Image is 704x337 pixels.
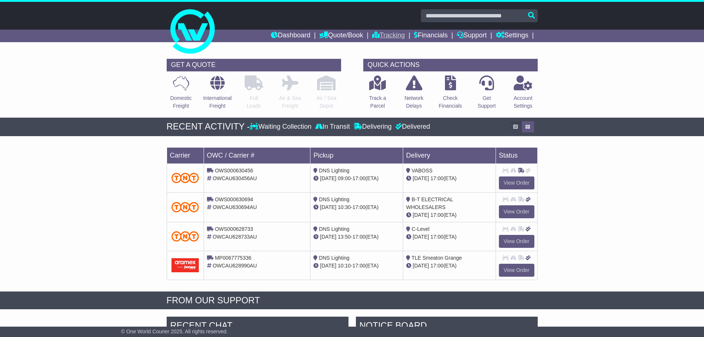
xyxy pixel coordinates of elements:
[313,233,400,241] div: - (ETA)
[406,196,453,210] span: B-T ELECTRICAL WHOLESALERS
[431,234,443,240] span: 17:00
[313,175,400,182] div: - (ETA)
[121,328,228,334] span: © One World Courier 2025. All rights reserved.
[352,123,394,131] div: Delivering
[406,211,493,219] div: (ETA)
[394,123,430,131] div: Delivered
[439,94,462,110] p: Check Financials
[203,94,232,110] p: International Freight
[414,30,448,42] a: Financials
[338,204,351,210] span: 10:30
[431,263,443,269] span: 17:00
[171,202,199,212] img: TNT_Domestic.png
[499,264,534,277] a: View Order
[356,317,538,337] div: NOTICE BOARD
[353,234,365,240] span: 17:00
[319,226,350,232] span: DNS Lighting
[431,212,443,218] span: 17:00
[320,234,336,240] span: [DATE]
[167,147,204,164] td: Carrier
[413,263,429,269] span: [DATE]
[167,121,250,132] div: RECENT ACTIVITY -
[171,258,199,272] img: Aramex.png
[319,196,350,202] span: DNS Lighting
[170,75,192,114] a: DomesticFreight
[369,94,386,110] p: Track a Parcel
[212,204,257,210] span: OWCAU630694AU
[413,175,429,181] span: [DATE]
[215,196,253,202] span: OWS000630694
[338,234,351,240] span: 13:50
[412,168,433,173] span: VABOSS
[353,263,365,269] span: 17:00
[317,94,337,110] p: Air / Sea Depot
[499,205,534,218] a: View Order
[212,175,257,181] span: OWCAU630456AU
[404,75,424,114] a: NetworkDelays
[250,123,313,131] div: Waiting Collection
[477,75,496,114] a: GetSupport
[513,75,533,114] a: AccountSettings
[215,226,253,232] span: OWS000628733
[338,263,351,269] span: 10:10
[403,147,496,164] td: Delivery
[369,75,387,114] a: Track aParcel
[271,30,310,42] a: Dashboard
[310,147,403,164] td: Pickup
[363,59,538,71] div: QUICK ACTIONS
[203,75,232,114] a: InternationalFreight
[215,255,251,261] span: MP0067775336
[319,30,363,42] a: Quote/Book
[514,94,533,110] p: Account Settings
[431,175,443,181] span: 17:00
[320,204,336,210] span: [DATE]
[171,173,199,183] img: TNT_Domestic.png
[167,59,341,71] div: GET A QUOTE
[320,263,336,269] span: [DATE]
[457,30,487,42] a: Support
[319,255,350,261] span: DNS Lighting
[372,30,405,42] a: Tracking
[404,94,423,110] p: Network Delays
[319,168,350,173] span: DNS Lighting
[496,30,528,42] a: Settings
[313,123,352,131] div: In Transit
[499,176,534,189] a: View Order
[313,203,400,211] div: - (ETA)
[320,175,336,181] span: [DATE]
[245,94,263,110] p: Full Loads
[406,175,493,182] div: (ETA)
[279,94,301,110] p: Air & Sea Freight
[170,94,191,110] p: Domestic Freight
[412,255,462,261] span: TLE Smeaton Grange
[413,234,429,240] span: [DATE]
[353,204,365,210] span: 17:00
[499,235,534,248] a: View Order
[496,147,537,164] td: Status
[167,295,538,306] div: FROM OUR SUPPORT
[338,175,351,181] span: 09:00
[353,175,365,181] span: 17:00
[413,212,429,218] span: [DATE]
[212,234,257,240] span: OWCAU628733AU
[477,94,496,110] p: Get Support
[215,168,253,173] span: OWS000630456
[171,231,199,241] img: TNT_Domestic.png
[204,147,310,164] td: OWC / Carrier #
[313,262,400,270] div: - (ETA)
[406,262,493,270] div: (ETA)
[438,75,462,114] a: CheckFinancials
[406,233,493,241] div: (ETA)
[412,226,429,232] span: C-Level
[212,263,257,269] span: OWCAU628990AU
[167,317,348,337] div: RECENT CHAT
